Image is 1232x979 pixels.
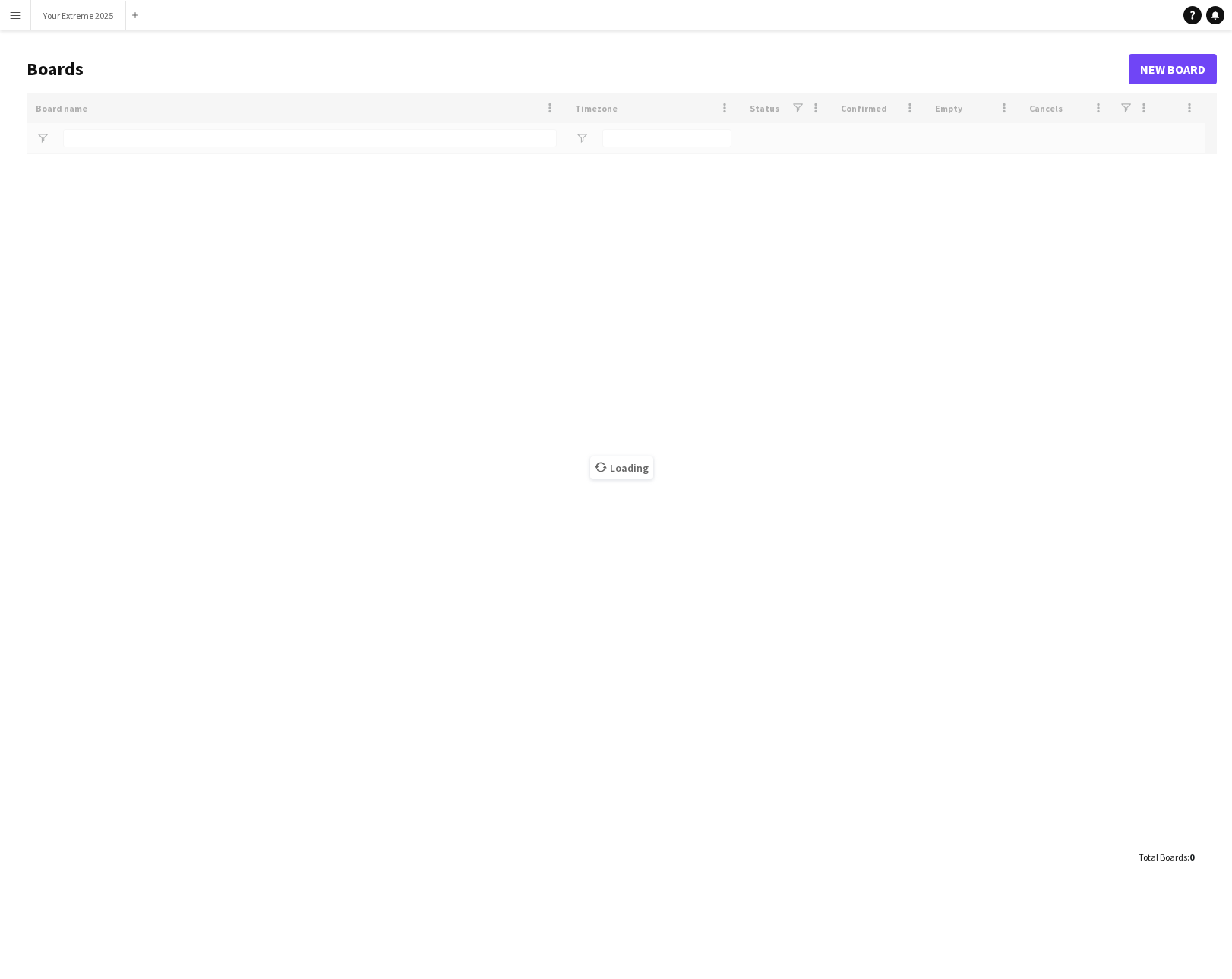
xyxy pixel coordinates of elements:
h1: Boards [27,58,1129,81]
div: : [1139,842,1194,872]
button: Your Extreme 2025 [31,1,126,30]
span: 0 [1189,851,1194,863]
a: New Board [1129,54,1217,84]
span: Total Boards [1139,851,1187,863]
span: Loading [590,456,653,479]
